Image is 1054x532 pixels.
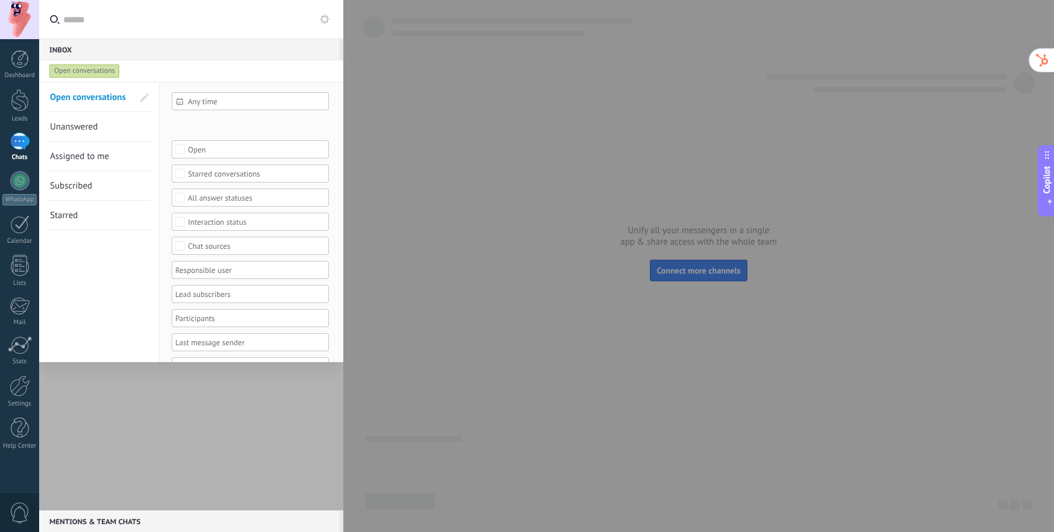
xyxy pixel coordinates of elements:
[47,201,151,230] li: Starred
[39,510,339,532] div: Mentions & Team chats
[2,400,37,408] div: Settings
[2,319,37,327] div: Mail
[50,180,92,192] span: Subscribed
[2,280,37,287] div: Lists
[50,151,109,162] span: Assigned to me
[188,97,322,106] span: Any time
[50,201,133,230] a: Starred
[1041,166,1053,194] span: Copilot
[50,142,133,171] a: Assigned to me
[50,171,133,200] a: Subscribed
[47,142,151,171] li: Assigned to me
[188,145,313,154] div: Open
[49,64,120,78] div: Open conversations
[2,115,37,123] div: Leads
[47,83,151,112] li: Open conversations
[188,242,313,251] div: Chat sources
[50,121,98,133] span: Unanswered
[2,237,37,245] div: Calendar
[39,39,339,60] div: Inbox
[188,193,313,202] div: All answer statuses
[2,358,37,366] div: Stats
[188,169,313,178] div: Starred conversations
[2,154,37,161] div: Chats
[47,171,151,201] li: Subscribed
[2,194,37,205] div: WhatsApp
[50,92,126,103] span: Open conversations
[2,442,37,450] div: Help Center
[50,112,133,141] a: Unanswered
[2,72,37,80] div: Dashboard
[188,217,313,227] div: Interaction status
[50,210,78,221] span: Starred
[50,83,133,111] a: Open conversations
[47,112,151,142] li: Unanswered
